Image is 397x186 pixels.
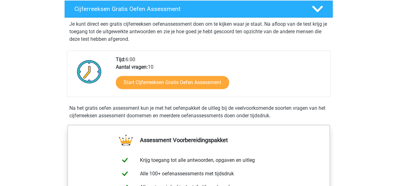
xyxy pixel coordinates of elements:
div: 6:00 10 [111,56,330,97]
p: Je kunt direct een gratis cijferreeksen oefenassessment doen om te kijken waar je staat. Na afloo... [69,20,328,43]
b: Aantal vragen: [116,64,148,70]
div: Na het gratis oefen assessment kun je met het oefenpakket de uitleg bij de veelvoorkomende soorte... [67,104,330,120]
img: Klok [73,56,105,87]
h4: Cijferreeksen Gratis Oefen Assessment [74,5,302,13]
a: Start Cijferreeksen Gratis Oefen Assessment [116,76,229,89]
a: Cijferreeksen Gratis Oefen Assessment [62,0,335,18]
b: Tijd: [116,56,126,62]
